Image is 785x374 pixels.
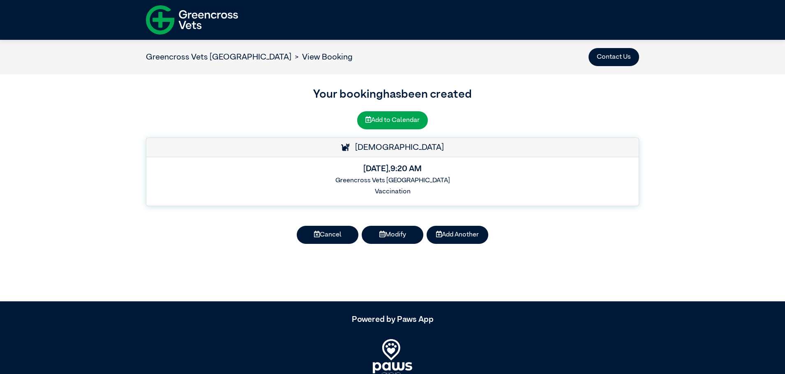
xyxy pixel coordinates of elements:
[153,164,632,174] h5: [DATE] , 9:20 AM
[146,314,639,324] h5: Powered by Paws App
[362,226,423,244] button: Modify
[291,51,353,63] li: View Booking
[297,226,358,244] button: Cancel
[153,188,632,196] h6: Vaccination
[589,48,639,66] button: Contact Us
[146,86,639,103] h3: Your booking has been created
[351,143,444,151] span: [DEMOGRAPHIC_DATA]
[357,111,428,129] button: Add to Calendar
[146,2,238,38] img: f-logo
[153,177,632,185] h6: Greencross Vets [GEOGRAPHIC_DATA]
[427,226,488,244] button: Add Another
[146,51,353,63] nav: breadcrumb
[146,53,291,61] a: Greencross Vets [GEOGRAPHIC_DATA]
